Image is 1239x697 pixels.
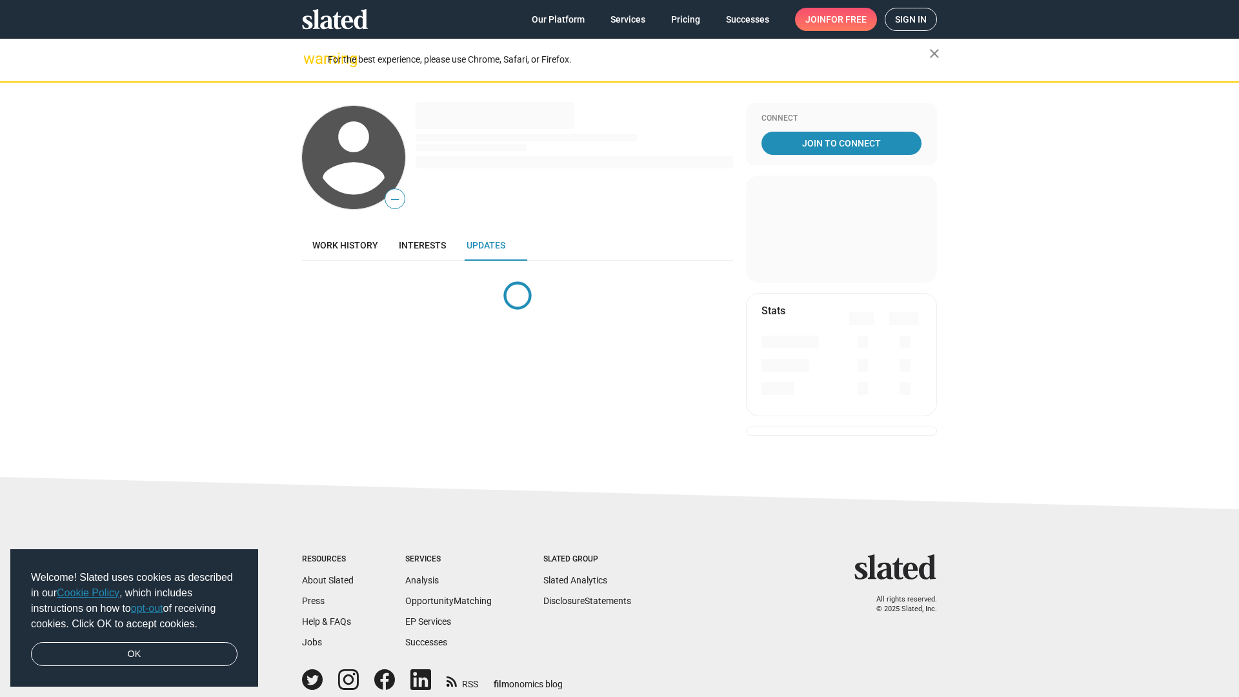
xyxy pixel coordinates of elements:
div: For the best experience, please use Chrome, Safari, or Firefox. [328,51,929,68]
a: Pricing [661,8,710,31]
mat-icon: close [927,46,942,61]
span: Interests [399,240,446,250]
mat-card-title: Stats [761,304,785,318]
div: Services [405,554,492,565]
a: dismiss cookie message [31,642,237,667]
span: Join To Connect [764,132,919,155]
a: Jobs [302,637,322,647]
a: Slated Analytics [543,575,607,585]
span: Our Platform [532,8,585,31]
span: — [385,191,405,208]
a: Press [302,596,325,606]
a: DisclosureStatements [543,596,631,606]
a: Services [600,8,656,31]
a: Joinfor free [795,8,877,31]
p: All rights reserved. © 2025 Slated, Inc. [863,595,937,614]
a: Successes [716,8,780,31]
span: Successes [726,8,769,31]
a: Join To Connect [761,132,922,155]
a: Analysis [405,575,439,585]
span: Work history [312,240,378,250]
mat-icon: warning [303,51,319,66]
span: Join [805,8,867,31]
div: cookieconsent [10,549,258,687]
a: Our Platform [521,8,595,31]
span: for free [826,8,867,31]
a: Successes [405,637,447,647]
a: Cookie Policy [57,587,119,598]
a: Interests [388,230,456,261]
span: Welcome! Slated uses cookies as described in our , which includes instructions on how to of recei... [31,570,237,632]
a: opt-out [131,603,163,614]
span: Sign in [895,8,927,30]
a: About Slated [302,575,354,585]
div: Resources [302,554,354,565]
span: Pricing [671,8,700,31]
a: RSS [447,671,478,691]
a: OpportunityMatching [405,596,492,606]
a: Help & FAQs [302,616,351,627]
a: Work history [302,230,388,261]
a: Updates [456,230,516,261]
a: EP Services [405,616,451,627]
a: filmonomics blog [494,668,563,691]
span: film [494,679,509,689]
div: Connect [761,114,922,124]
span: Services [610,8,645,31]
span: Updates [467,240,505,250]
div: Slated Group [543,554,631,565]
a: Sign in [885,8,937,31]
